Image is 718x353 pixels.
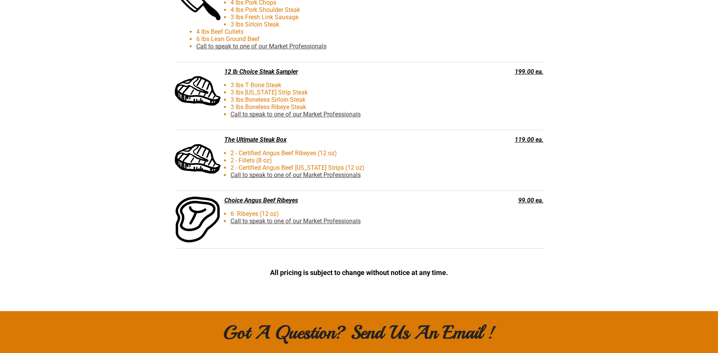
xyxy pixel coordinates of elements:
[196,13,472,21] li: 3 lbs Fresh Link Sausage
[196,21,472,28] li: 3 lbs Sirloin Steak
[470,197,544,204] div: 99.00 ea.
[175,136,466,143] div: The Ultimate Steak Box
[230,111,361,118] a: Call to speak to one of our Market Professionals
[470,136,544,143] div: 119.00 ea.
[270,268,448,277] span: All pricing is subject to change without notice at any time.
[230,217,361,225] a: Call to speak to one of our Market Professionals
[196,149,472,157] li: 2 - Certified Angus Beef Ribeyes (12 oz)
[470,68,544,75] div: 199.00 ea.
[196,96,472,103] li: 3 lbs Boneless Sirloin Steak
[196,43,327,50] a: Call to speak to one of our Market Professionals
[196,6,472,13] li: 4 lbs Pork Shoulder Steak
[196,210,472,217] li: 6 Ribeyes (12 oz)
[175,197,466,204] div: Choice Angus Beef Ribeyes
[175,68,466,75] div: 12 lb Choice Steak Sampler
[196,35,472,43] li: 6 lbs Lean Ground Beef
[230,171,361,179] a: Call to speak to one of our Market Professionals
[196,89,472,96] li: 3 lbs [US_STATE] Strip Steak
[196,103,472,111] li: 3 lbs Boneless Ribeye Steak
[196,81,472,89] li: 3 lbs T Bone Steak
[196,28,472,35] li: 4 lbs Beef Cutlets
[196,157,472,164] li: 2 - Fillets (8 oz)
[196,164,472,171] li: 2 - Certified Angus Beef [US_STATE] Strips (12 oz)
